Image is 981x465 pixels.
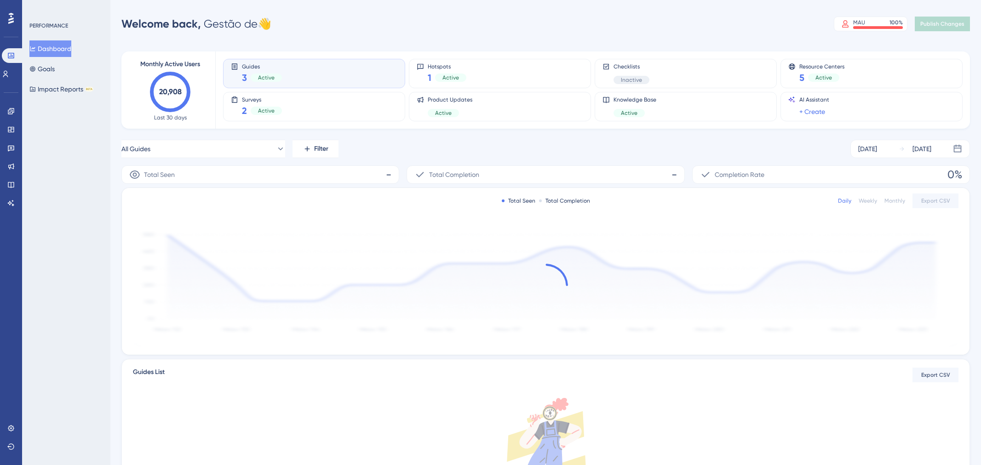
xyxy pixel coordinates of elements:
span: - [386,167,391,182]
span: Welcome back, [121,17,201,30]
span: - [671,167,677,182]
div: [DATE] [912,143,931,154]
span: All Guides [121,143,150,154]
span: Active [258,74,275,81]
span: 2 [242,104,247,117]
button: Publish Changes [915,17,970,31]
span: Export CSV [921,371,950,379]
div: Gestão de 👋 [121,17,271,31]
span: Guides [242,63,282,69]
span: Hotspots [428,63,466,69]
div: [DATE] [858,143,877,154]
span: Total Seen [144,169,175,180]
div: Daily [838,197,851,204]
button: Goals [29,61,55,77]
span: 0% [947,167,962,182]
span: AI Assistant [799,96,829,103]
span: Total Completion [429,169,479,180]
span: Knowledge Base [614,96,656,103]
span: Resource Centers [799,63,844,69]
span: Surveys [242,96,282,102]
span: Active [621,109,637,117]
span: 5 [799,71,804,84]
span: Completion Rate [715,169,764,180]
div: Weekly [859,197,877,204]
span: Inactive [621,76,642,84]
span: Monthly Active Users [140,59,200,70]
button: Export CSV [912,193,958,208]
span: Active [435,109,452,117]
div: PERFORMANCE [29,22,68,29]
span: Guides List [133,367,165,383]
a: + Create [799,106,825,117]
button: Export CSV [912,368,958,382]
button: Dashboard [29,40,71,57]
span: Active [815,74,832,81]
span: Publish Changes [920,20,964,28]
span: Active [258,107,275,114]
span: Export CSV [921,197,950,204]
span: Active [442,74,459,81]
div: Total Completion [539,197,590,204]
div: Total Seen [502,197,535,204]
span: Filter [314,143,328,154]
div: MAU [853,19,865,26]
span: 3 [242,71,247,84]
button: Impact ReportsBETA [29,81,93,97]
div: 100 % [889,19,903,26]
div: Monthly [884,197,905,204]
span: 1 [428,71,431,84]
div: BETA [85,87,93,91]
button: Filter [293,140,338,158]
span: Checklists [614,63,649,70]
span: Last 30 days [154,114,187,121]
text: 20,908 [159,87,182,96]
button: All Guides [121,140,285,158]
span: Product Updates [428,96,472,103]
